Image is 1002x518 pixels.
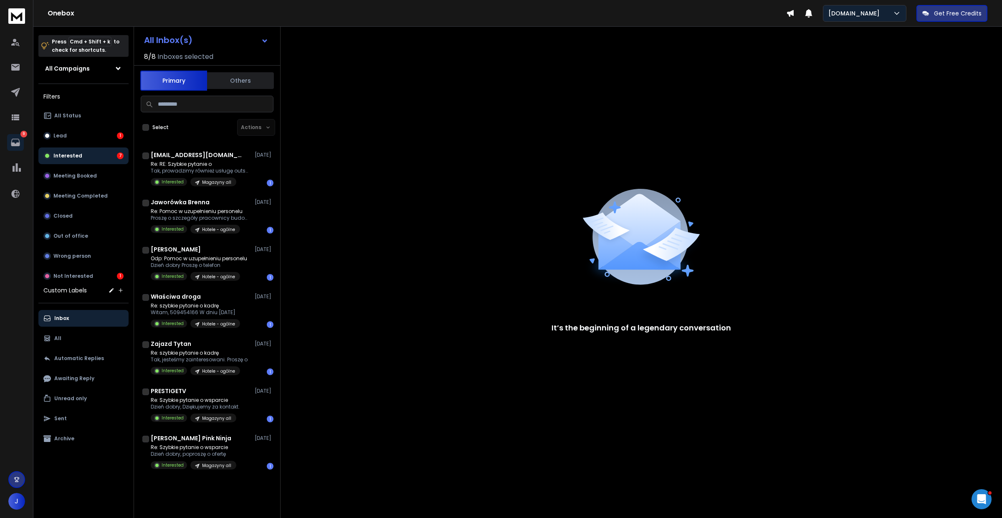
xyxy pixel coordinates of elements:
button: Primary [140,71,207,91]
button: Lead1 [38,127,129,144]
p: Interested [162,179,184,185]
button: Meeting Completed [38,188,129,204]
p: All Status [54,112,81,119]
div: 1 [267,180,273,186]
p: Hotele - ogólne [202,274,235,280]
span: Cmd + Shift + k [68,37,111,46]
h1: All Campaigns [45,64,90,73]
p: [DATE] [255,340,273,347]
h1: Onebox [48,8,786,18]
p: [DATE] [255,199,273,206]
p: Interested [162,320,184,327]
button: Unread only [38,390,129,407]
p: Magazyny all [202,415,231,422]
p: Re: szybkie pytanie o kadrę [151,350,248,356]
p: Archive [54,435,74,442]
p: Sent [54,415,67,422]
p: Odp: Pomoc w uzupełnieniu personelu [151,255,247,262]
button: Wrong person [38,248,129,264]
p: Closed [53,213,73,219]
p: Witam, 509454166 W dniu [DATE] [151,309,240,316]
div: 1 [267,274,273,281]
p: Dzień dobry, poproszę o ofertę [151,451,236,457]
p: Meeting Completed [53,193,108,199]
p: Re: Szybkie pytanie o wsparcie [151,397,240,404]
img: logo [8,8,25,24]
p: Awaiting Reply [54,375,94,382]
p: Out of office [53,233,88,239]
h3: Inboxes selected [157,52,213,62]
div: 1 [267,321,273,328]
h1: PRESTIGETV [151,387,186,395]
button: Others [207,71,274,90]
label: Select [152,124,169,131]
p: Interested [162,368,184,374]
p: Inbox [54,315,69,322]
button: J [8,493,25,510]
button: Automatic Replies [38,350,129,367]
p: Lead [53,132,67,139]
a: 9 [7,134,24,151]
button: All Campaigns [38,60,129,77]
p: Tak, prowadzimy również usługę outsourcingu, [151,168,251,174]
p: Re: szybkie pytanie o kadrę [151,302,240,309]
h3: Filters [38,91,129,102]
button: Closed [38,208,129,224]
p: Interested [162,415,184,421]
button: All Status [38,107,129,124]
span: 8 / 8 [144,52,156,62]
button: Meeting Booked [38,168,129,184]
p: [DATE] [255,293,273,300]
p: Meeting Booked [53,173,97,179]
p: Interested [162,462,184,468]
button: Sent [38,410,129,427]
p: Re: Pomoc w uzupełnieniu personelu [151,208,251,215]
p: [DATE] [255,246,273,253]
p: Tak, jesteśmy zainteresowani. Proszę o [151,356,248,363]
div: 7 [117,152,124,159]
h1: [EMAIL_ADDRESS][DOMAIN_NAME] [151,151,243,159]
p: [DATE] [255,388,273,394]
div: 1 [267,463,273,470]
p: Press to check for shortcuts. [52,38,119,54]
button: Inbox [38,310,129,327]
button: All Inbox(s) [137,32,275,48]
div: 1 [117,273,124,279]
p: Hotele - ogólne [202,226,235,233]
p: Re: RE: Szybkie pytanie o [151,161,251,168]
p: Interested [162,273,184,279]
p: Unread only [54,395,87,402]
div: 1 [267,227,273,234]
p: 9 [20,131,27,137]
p: Not Interested [53,273,93,279]
p: Hotele - ogólne [202,368,235,374]
p: Hotele - ogólne [202,321,235,327]
div: 1 [117,132,124,139]
p: Magazyny all [202,462,231,469]
h1: All Inbox(s) [144,36,192,44]
p: Interested [162,226,184,232]
button: Get Free Credits [916,5,987,22]
iframe: Intercom live chat [972,489,992,509]
p: [DATE] [255,152,273,158]
button: Not Interested1 [38,268,129,284]
p: Dzień dobry Proszę o telefon [151,262,247,269]
p: Interested [53,152,82,159]
h1: Właściwa droga [151,292,201,301]
p: Magazyny all [202,179,231,185]
p: It’s the beginning of a legendary conversation [552,322,731,334]
div: 1 [267,416,273,422]
button: Out of office [38,228,129,244]
button: Interested7 [38,147,129,164]
p: [DATE] [255,435,273,442]
p: Wrong person [53,253,91,259]
h1: Zajazd Tytan [151,340,191,348]
p: Get Free Credits [934,9,982,18]
button: All [38,330,129,347]
p: [DOMAIN_NAME] [828,9,883,18]
p: Automatic Replies [54,355,104,362]
button: Archive [38,430,129,447]
p: Re: Szybkie pytanie o wsparcie [151,444,236,451]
